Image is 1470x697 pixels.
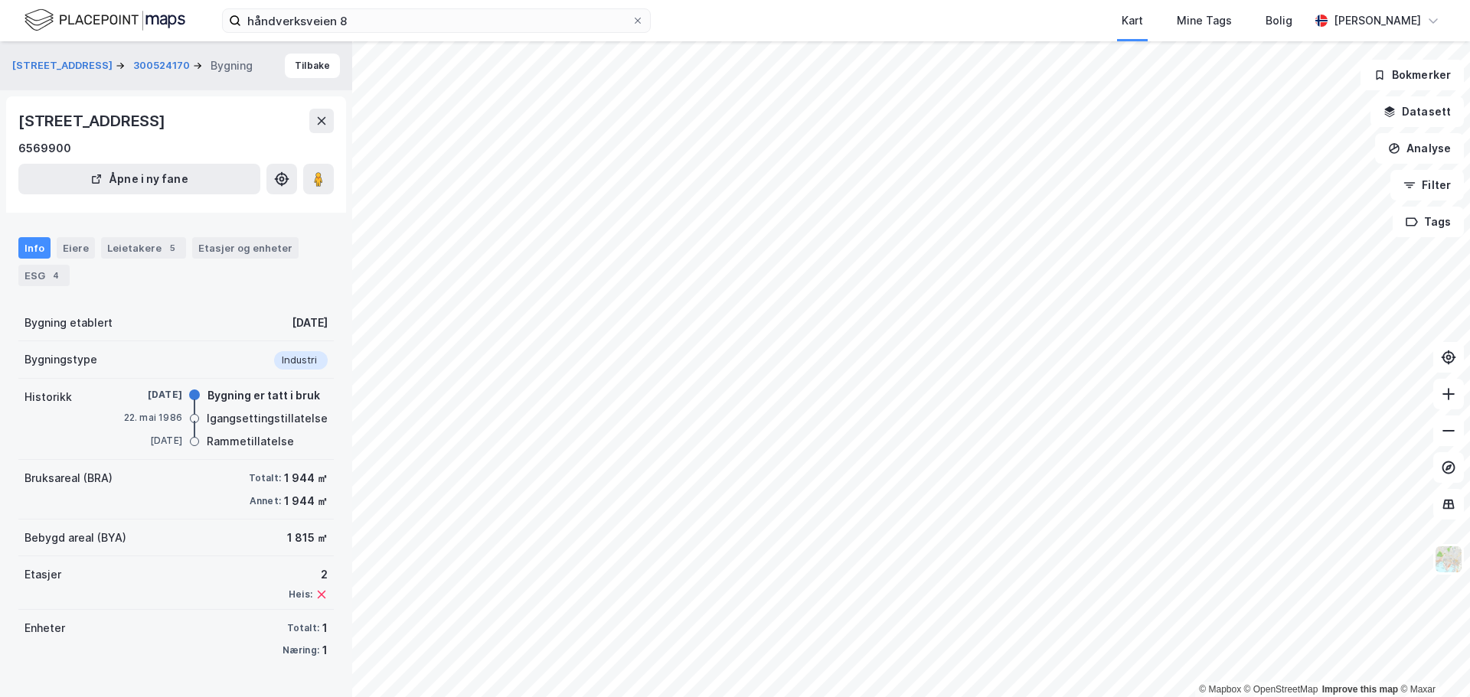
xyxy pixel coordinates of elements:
button: Tilbake [285,54,340,78]
a: Mapbox [1199,684,1241,695]
div: Kart [1122,11,1143,30]
div: Heis: [289,588,312,601]
div: [DATE] [121,388,182,402]
div: Bygning er tatt i bruk [207,386,320,405]
div: 4 [48,268,64,283]
div: Annet: [250,495,281,507]
a: OpenStreetMap [1244,684,1318,695]
div: Enheter [24,619,65,637]
div: Bygning etablert [24,314,113,332]
div: 1 [322,619,328,637]
div: 1 815 ㎡ [287,529,328,547]
div: Etasjer og enheter [198,241,292,255]
div: Eiere [57,237,95,259]
button: Bokmerker [1361,60,1464,90]
iframe: Chat Widget [1393,624,1470,697]
input: Søk på adresse, matrikkel, gårdeiere, leietakere eller personer [241,9,632,32]
div: Bygning [211,57,253,75]
div: Historikk [24,388,72,406]
img: logo.f888ab2527a4732fd821a326f86c7f29.svg [24,7,185,34]
div: 6569900 [18,139,71,158]
div: Næring: [283,644,319,656]
div: [DATE] [292,314,328,332]
div: [STREET_ADDRESS] [18,109,168,133]
div: 1 [322,641,328,660]
img: Z [1434,545,1463,574]
div: 1 944 ㎡ [284,492,328,510]
div: 1 944 ㎡ [284,469,328,487]
a: Improve this map [1322,684,1398,695]
div: Totalt: [287,622,319,634]
div: Bruksareal (BRA) [24,469,113,487]
div: Info [18,237,51,259]
div: 2 [289,565,328,584]
div: Bygningstype [24,350,97,369]
button: Åpne i ny fane [18,164,260,194]
button: Tags [1393,207,1464,237]
div: ESG [18,265,70,286]
div: Totalt: [249,472,281,484]
button: Filter [1390,170,1464,200]
div: Bebygd areal (BYA) [24,529,126,547]
div: Mine Tags [1177,11,1232,30]
button: Datasett [1370,96,1464,127]
div: 5 [165,240,180,256]
div: Leietakere [101,237,186,259]
button: 300524170 [133,58,193,73]
div: [PERSON_NAME] [1334,11,1421,30]
div: Etasjer [24,565,61,584]
div: Rammetillatelse [207,432,294,451]
div: 22. mai 1986 [121,411,182,425]
button: [STREET_ADDRESS] [12,58,116,73]
button: Analyse [1375,133,1464,164]
div: [DATE] [121,434,182,448]
div: Bolig [1266,11,1292,30]
div: Igangsettingstillatelse [207,409,328,428]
